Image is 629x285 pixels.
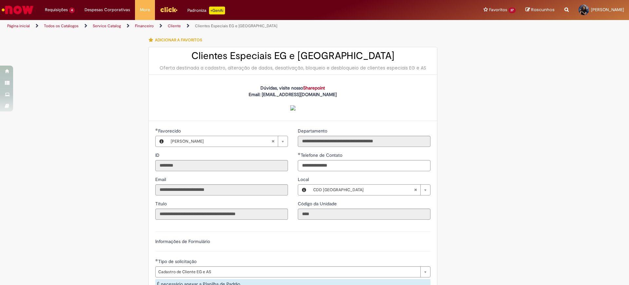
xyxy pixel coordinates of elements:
div: Padroniza [187,7,225,14]
a: Financeiro [135,23,154,29]
span: [PERSON_NAME] [591,7,624,12]
span: Requisições [45,7,68,13]
span: Somente leitura - Código da Unidade [298,201,338,207]
input: Departamento [298,136,430,147]
div: Oferta destinada a cadastro, alteração de dados, desativação, bloqueio e desbloqueio de clientes ... [155,65,430,71]
span: Cadastro de Cliente EG e AS [158,267,417,277]
img: sys_attachment.do [290,105,295,111]
span: Necessários - Favorecido [158,128,182,134]
span: Somente leitura - Departamento [298,128,329,134]
span: Rascunhos [531,7,555,13]
a: Service Catalog [93,23,121,29]
label: Somente leitura - Título [155,200,168,207]
strong: Email: [EMAIL_ADDRESS][DOMAIN_NAME] [249,92,337,111]
button: Favorecido, Visualizar este registro Daniele Cristina Corrêa De Jesuz [156,136,167,147]
button: Local, Visualizar este registro CDD Curitiba [298,185,310,195]
a: Página inicial [7,23,30,29]
button: Adicionar a Favoritos [148,33,206,47]
strong: Dúvidas, visite nosso [260,85,325,91]
a: Rascunhos [525,7,555,13]
label: Informações de Formulário [155,238,210,244]
ul: Trilhas de página [5,20,414,32]
span: 4 [69,8,75,13]
a: [PERSON_NAME]Limpar campo Favorecido [167,136,288,147]
span: Tipo de solicitação [158,258,198,264]
span: Despesas Corporativas [85,7,130,13]
img: ServiceNow [1,3,34,16]
span: More [140,7,150,13]
label: Somente leitura - ID [155,152,161,158]
span: Favoritos [489,7,507,13]
span: Obrigatório Preenchido [298,153,301,155]
span: CDD [GEOGRAPHIC_DATA] [313,185,414,195]
a: Cliente [168,23,181,29]
a: Clientes Especiais EG e [GEOGRAPHIC_DATA] [195,23,277,29]
input: Título [155,209,288,220]
span: [PERSON_NAME] [171,136,271,147]
input: Código da Unidade [298,209,430,220]
h2: Clientes Especiais EG e [GEOGRAPHIC_DATA] [155,51,430,61]
span: Somente leitura - Título [155,201,168,207]
a: CDD [GEOGRAPHIC_DATA]Limpar campo Local [310,185,430,195]
abbr: Limpar campo Favorecido [268,136,278,147]
a: Todos os Catálogos [44,23,79,29]
label: Somente leitura - Código da Unidade [298,200,338,207]
span: Local [298,176,310,182]
input: Telefone de Contato [298,160,430,171]
input: ID [155,160,288,171]
span: Obrigatório Preenchido [155,259,158,261]
a: Sharepoint [303,85,325,91]
span: Obrigatório Preenchido [155,128,158,131]
span: Adicionar a Favoritos [155,37,202,43]
p: +GenAi [209,7,225,14]
abbr: Limpar campo Local [410,185,420,195]
img: click_logo_yellow_360x200.png [160,5,178,14]
span: Telefone de Contato [301,152,344,158]
label: Somente leitura - Departamento [298,128,329,134]
input: Email [155,184,288,195]
span: 37 [508,8,516,13]
label: Somente leitura - Email [155,176,167,183]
